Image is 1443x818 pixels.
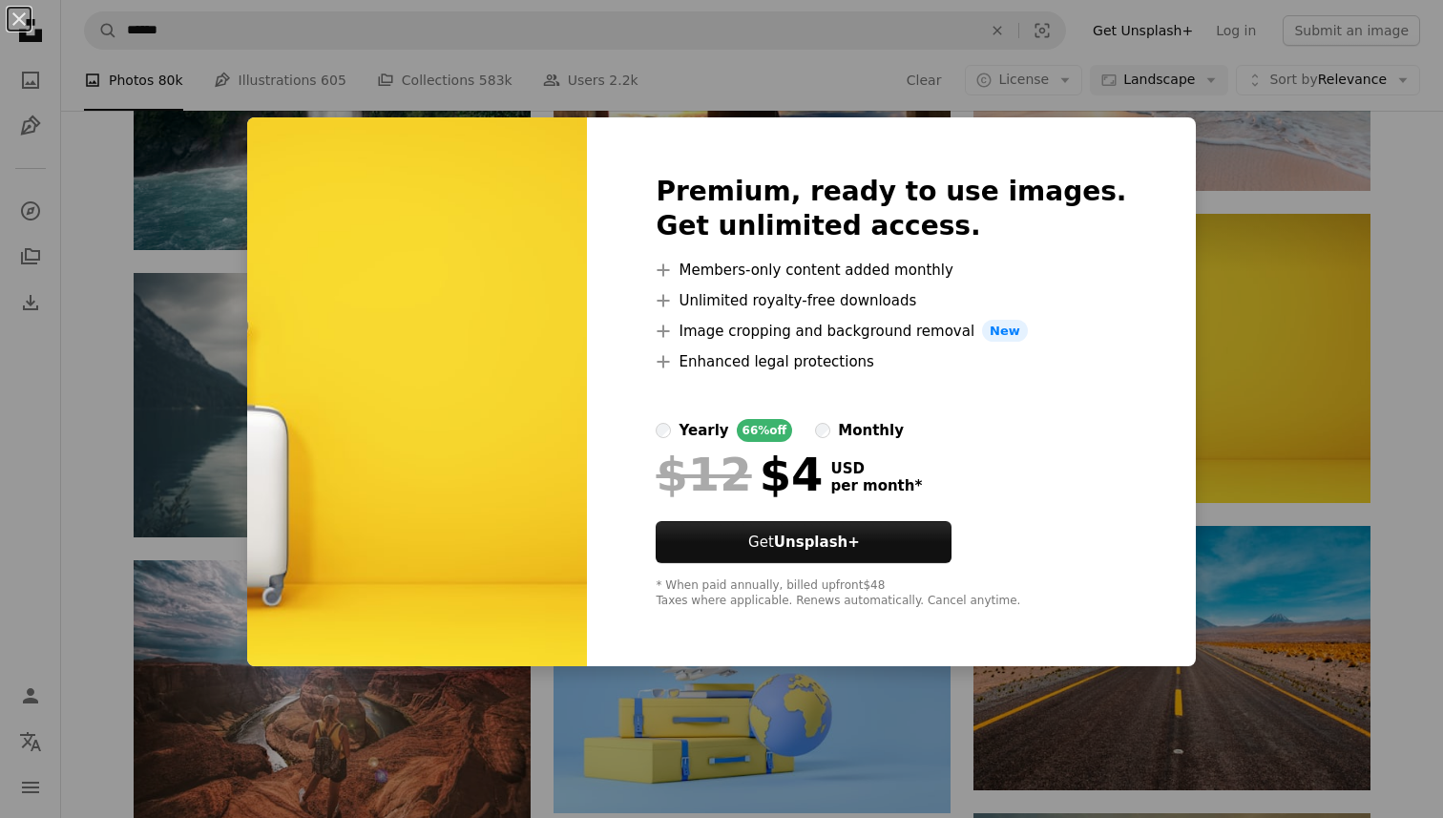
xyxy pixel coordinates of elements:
[830,477,922,494] span: per month *
[656,450,823,499] div: $4
[656,350,1126,373] li: Enhanced legal protections
[247,117,587,667] img: premium_photo-1683121800585-22bb2ea26583
[830,460,922,477] span: USD
[982,320,1028,343] span: New
[737,419,793,442] div: 66% off
[815,423,830,438] input: monthly
[656,289,1126,312] li: Unlimited royalty-free downloads
[774,534,860,551] strong: Unsplash+
[838,419,904,442] div: monthly
[656,521,952,563] button: GetUnsplash+
[656,423,671,438] input: yearly66%off
[656,320,1126,343] li: Image cropping and background removal
[656,175,1126,243] h2: Premium, ready to use images. Get unlimited access.
[656,259,1126,282] li: Members-only content added monthly
[679,419,728,442] div: yearly
[656,450,751,499] span: $12
[656,578,1126,609] div: * When paid annually, billed upfront $48 Taxes where applicable. Renews automatically. Cancel any...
